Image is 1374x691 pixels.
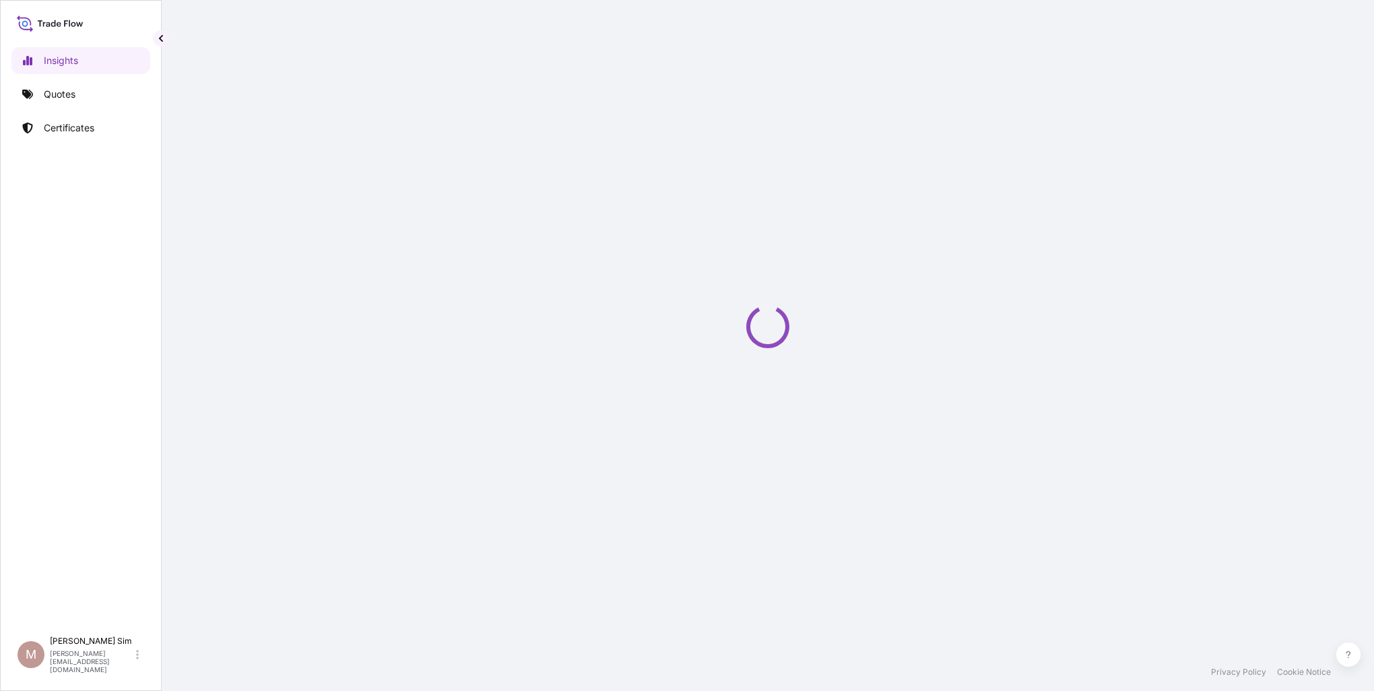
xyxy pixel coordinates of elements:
[1211,667,1266,678] a: Privacy Policy
[11,81,150,108] a: Quotes
[44,88,75,101] p: Quotes
[11,47,150,74] a: Insights
[50,636,133,647] p: [PERSON_NAME] Sim
[26,648,36,661] span: M
[11,114,150,141] a: Certificates
[50,649,133,673] p: [PERSON_NAME][EMAIL_ADDRESS][DOMAIN_NAME]
[1277,667,1331,678] a: Cookie Notice
[44,54,78,67] p: Insights
[44,121,94,135] p: Certificates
